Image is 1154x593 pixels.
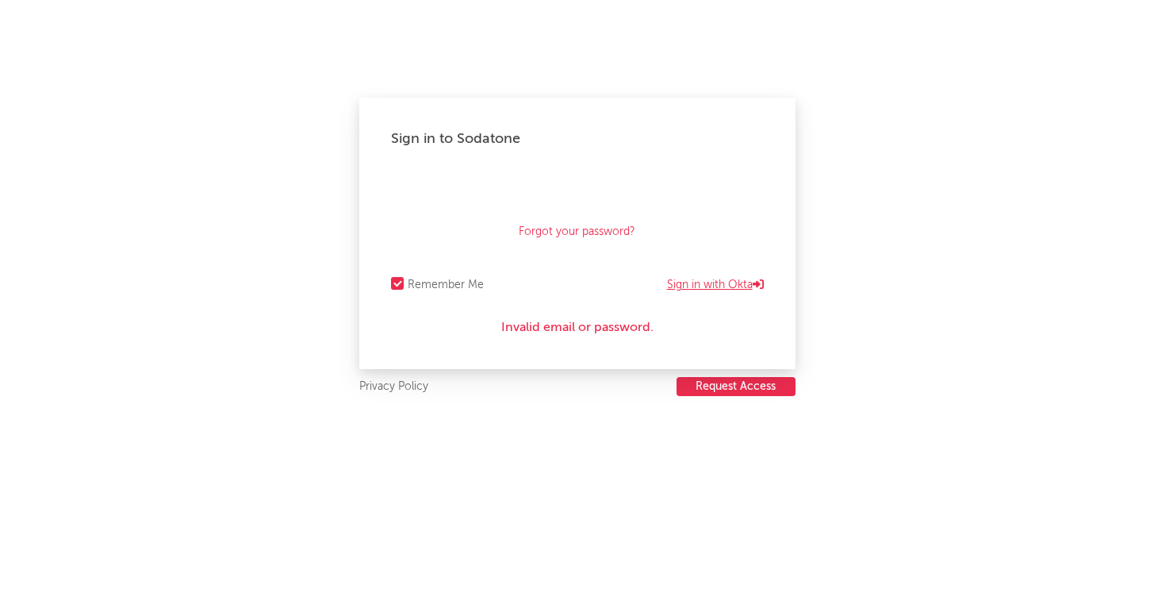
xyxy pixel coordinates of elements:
div: Sign in to Sodatone [391,129,764,148]
a: Privacy Policy [359,377,428,397]
div: Remember Me [408,275,484,295]
iframe: To enrich screen reader interactions, please activate Accessibility in Grammarly extension settings [391,183,764,206]
div: Invalid email or password. [391,318,764,337]
a: Forgot your password? [519,222,635,241]
button: Request Access [677,377,796,396]
a: Sign in with Okta [667,275,764,295]
a: Request Access [677,377,796,397]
